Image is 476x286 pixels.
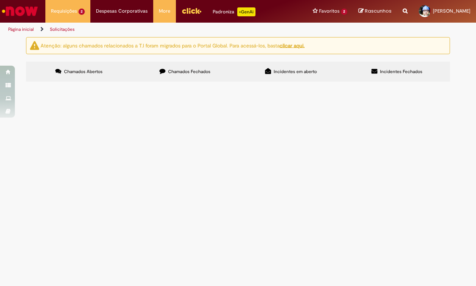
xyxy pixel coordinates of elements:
[237,7,255,16] p: +GenAi
[8,26,34,32] a: Página inicial
[168,69,210,75] span: Chamados Fechados
[50,26,75,32] a: Solicitações
[341,9,347,15] span: 2
[96,7,148,15] span: Despesas Corporativas
[280,42,305,49] a: clicar aqui.
[6,23,312,36] ul: Trilhas de página
[159,7,170,15] span: More
[78,9,85,15] span: 2
[213,7,255,16] div: Padroniza
[319,7,340,15] span: Favoritos
[358,8,392,15] a: Rascunhos
[365,7,392,14] span: Rascunhos
[64,69,103,75] span: Chamados Abertos
[41,42,305,49] ng-bind-html: Atenção: alguns chamados relacionados a T.I foram migrados para o Portal Global. Para acessá-los,...
[181,5,202,16] img: click_logo_yellow_360x200.png
[51,7,77,15] span: Requisições
[433,8,470,14] span: [PERSON_NAME]
[274,69,317,75] span: Incidentes em aberto
[380,69,422,75] span: Incidentes Fechados
[1,4,39,19] img: ServiceNow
